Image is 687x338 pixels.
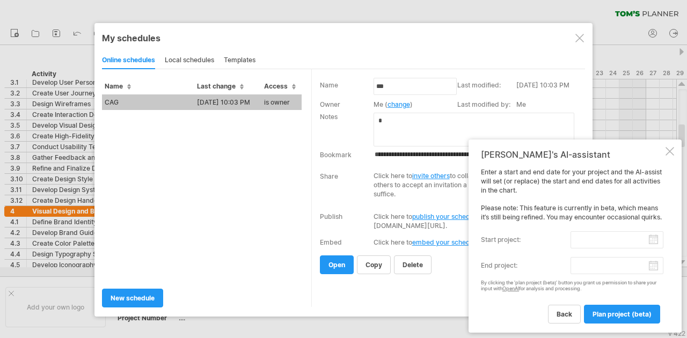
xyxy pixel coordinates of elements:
div: Click here to to collaborate on this schedule. For others to accept an invitation a (free) Person... [374,171,572,199]
a: back [548,305,581,324]
label: start project: [481,231,571,248]
a: delete [394,255,432,274]
td: [DATE] 10:03 PM [516,80,582,99]
span: back [557,310,572,318]
span: Access [264,82,296,90]
div: Me ( ) [374,100,452,108]
td: Bookmark [320,148,374,161]
div: templates [224,52,255,69]
a: copy [357,255,391,274]
a: plan project (beta) [584,305,660,324]
a: publish your schedule [412,212,479,221]
div: By clicking the 'plan project (beta)' button you grant us permission to share your input with for... [481,280,663,292]
label: end project: [481,257,571,274]
span: Name [105,82,131,90]
a: OpenAI [502,285,519,291]
div: My schedules [102,33,585,43]
span: new schedule [111,294,155,302]
td: [DATE] 10:03 PM [194,94,261,110]
div: local schedules [165,52,214,69]
div: Click here to so others can view it online at [DOMAIN_NAME][URL]. [374,212,578,230]
div: Enter a start and end date for your project and the AI-assist will set (or replace) the start and... [481,168,663,323]
td: Last modified: [457,80,516,99]
span: Last change [197,82,244,90]
a: change [388,100,410,108]
td: CAG [102,94,194,110]
span: delete [403,261,423,269]
td: Owner [320,99,374,112]
div: Click here to on a web or intranet page. [374,238,578,246]
a: new schedule [102,289,163,307]
td: is owner [261,94,302,110]
td: Name [320,80,374,99]
td: Me [516,99,582,112]
div: Embed [320,238,342,246]
div: online schedules [102,52,155,69]
div: Publish [320,212,342,221]
a: invite others [412,172,450,180]
a: open [320,255,354,274]
span: plan project (beta) [593,310,652,318]
a: embed your schedule [412,238,479,246]
div: [PERSON_NAME]'s AI-assistant [481,149,663,160]
td: Notes [320,112,374,148]
div: Share [320,172,338,180]
span: open [328,261,345,269]
span: copy [366,261,382,269]
td: Last modified by: [457,99,516,112]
